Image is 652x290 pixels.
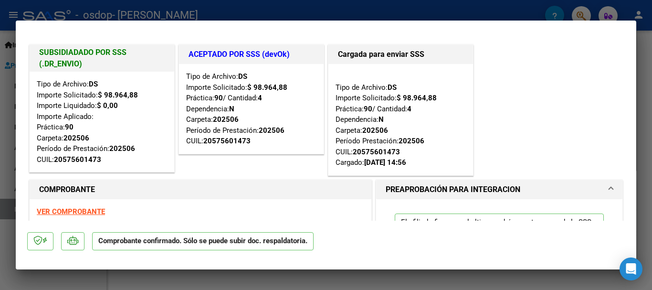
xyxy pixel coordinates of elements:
strong: N [379,115,384,124]
a: VER COMPROBANTE [37,207,105,216]
strong: $ 0,00 [97,101,118,110]
div: Tipo de Archivo: Importe Solicitado: Importe Liquidado: Importe Aplicado: Práctica: Carpeta: Perí... [37,79,167,165]
strong: DS [238,72,247,81]
strong: $ 98.964,88 [247,83,287,92]
strong: 202506 [213,115,239,124]
mat-expansion-panel-header: PREAPROBACIÓN PARA INTEGRACION [376,180,622,199]
h1: SUBSIDIADADO POR SSS (.DR_ENVIO) [39,47,165,70]
strong: 202506 [109,144,135,153]
p: El afiliado figura en el ultimo padrón que tenemos de la SSS de [395,214,604,249]
h1: ACEPTADO POR SSS (devOk) [189,49,314,60]
strong: 4 [407,105,411,113]
strong: 90 [65,123,74,131]
strong: 90 [214,94,223,102]
strong: $ 98.964,88 [98,91,138,99]
div: Tipo de Archivo: Importe Solicitado: Práctica: / Cantidad: Dependencia: Carpeta: Período Prestaci... [336,71,466,168]
strong: COMPROBANTE [39,185,95,194]
strong: 90 [364,105,372,113]
strong: $ 98.964,88 [397,94,437,102]
strong: N [229,105,234,113]
h1: Cargada para enviar SSS [338,49,463,60]
strong: DS [388,83,397,92]
strong: [DATE] 14:56 [364,158,406,167]
strong: 202506 [259,126,284,135]
h1: PREAPROBACIÓN PARA INTEGRACION [386,184,520,195]
div: 20575601473 [353,147,400,158]
div: 20575601473 [54,154,101,165]
strong: 4 [258,94,262,102]
div: 20575601473 [203,136,251,147]
strong: 202506 [399,137,424,145]
div: Tipo de Archivo: Importe Solicitado: Práctica: / Cantidad: Dependencia: Carpeta: Período de Prest... [186,71,316,147]
strong: 202506 [362,126,388,135]
strong: 202506 [63,134,89,142]
p: Comprobante confirmado. Sólo se puede subir doc. respaldatoria. [92,232,314,251]
strong: DS [89,80,98,88]
div: Open Intercom Messenger [620,258,642,280]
